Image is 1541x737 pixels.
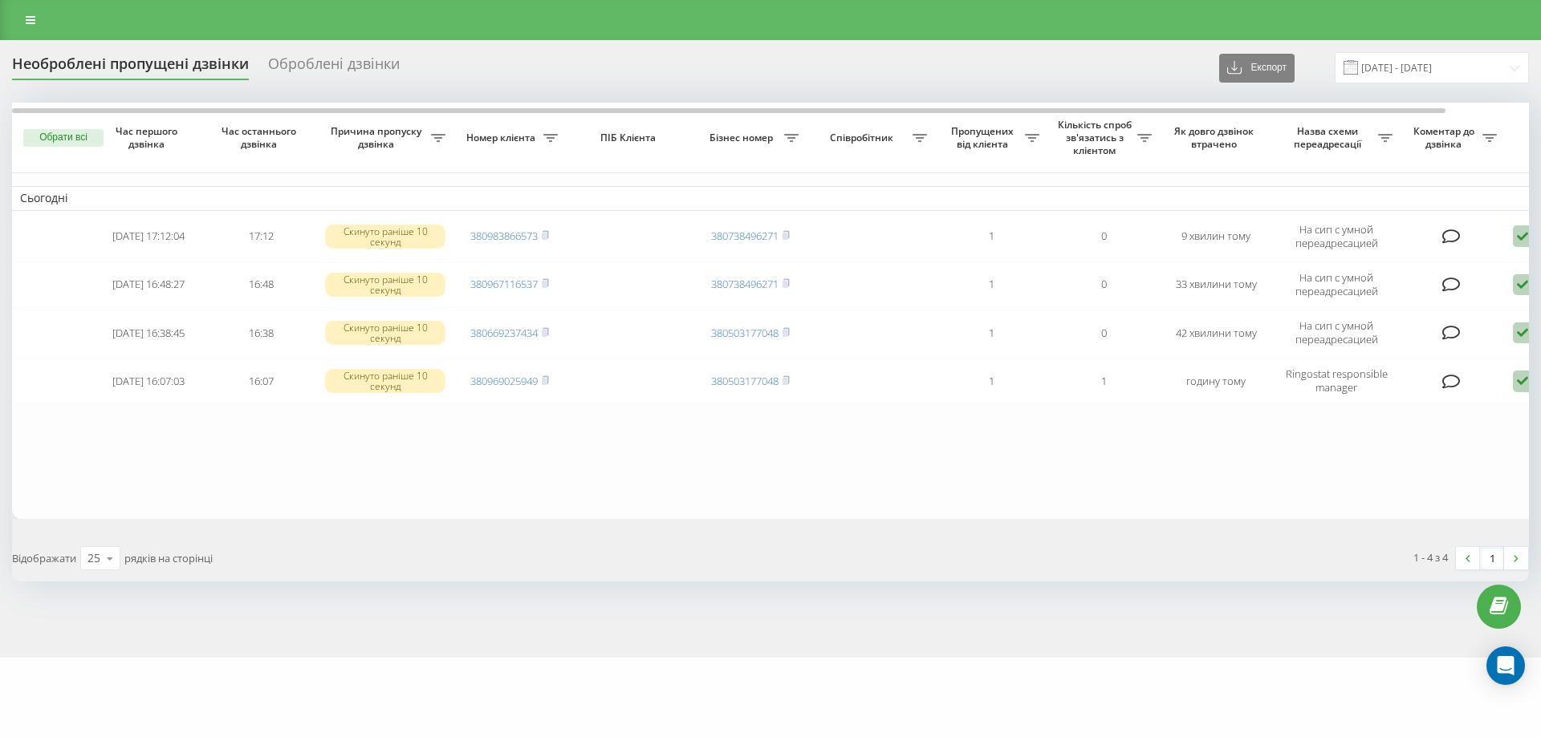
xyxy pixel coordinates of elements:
td: 33 хвилини тому [1160,262,1272,307]
td: [DATE] 16:38:45 [92,310,205,355]
td: [DATE] 17:12:04 [92,214,205,259]
a: 380669237434 [470,326,538,340]
div: 1 - 4 з 4 [1413,549,1448,565]
div: Скинуто раніше 10 секунд [325,321,445,345]
td: На сип с умной переадресацией [1272,262,1401,307]
button: Експорт [1219,54,1295,83]
span: Назва схеми переадресації [1280,125,1378,150]
td: годину тому [1160,358,1272,403]
span: Відображати [12,551,76,565]
td: [DATE] 16:07:03 [92,358,205,403]
div: Open Intercom Messenger [1486,646,1525,685]
td: 1 [1047,358,1160,403]
a: 380967116537 [470,277,538,291]
td: 1 [935,214,1047,259]
td: 0 [1047,262,1160,307]
span: ПІБ Клієнта [579,132,681,144]
td: 9 хвилин тому [1160,214,1272,259]
span: Бізнес номер [702,132,784,144]
div: 25 [87,550,100,566]
span: Пропущених від клієнта [943,125,1025,150]
span: Як довго дзвінок втрачено [1173,125,1259,150]
td: 1 [935,310,1047,355]
span: Причина пропуску дзвінка [325,125,431,150]
div: Необроблені пропущені дзвінки [12,55,249,80]
td: 16:48 [205,262,317,307]
td: 17:12 [205,214,317,259]
a: 380969025949 [470,374,538,388]
td: 1 [935,262,1047,307]
span: Співробітник [815,132,913,144]
button: Обрати всі [23,129,104,147]
span: рядків на сторінці [124,551,213,565]
a: 380503177048 [711,374,779,388]
div: Оброблені дзвінки [268,55,400,80]
span: Номер клієнта [461,132,543,144]
a: 1 [1480,547,1504,569]
td: 16:07 [205,358,317,403]
a: 380503177048 [711,326,779,340]
td: 0 [1047,310,1160,355]
span: Час останнього дзвінка [218,125,304,150]
a: 380738496271 [711,277,779,291]
td: [DATE] 16:48:27 [92,262,205,307]
td: 16:38 [205,310,317,355]
td: 42 хвилини тому [1160,310,1272,355]
div: Скинуто раніше 10 секунд [325,273,445,297]
span: Час першого дзвінка [105,125,192,150]
td: Ringostat responsible manager [1272,358,1401,403]
span: Кількість спроб зв'язатись з клієнтом [1055,119,1137,156]
td: 1 [935,358,1047,403]
div: Скинуто раніше 10 секунд [325,369,445,393]
a: 380983866573 [470,229,538,243]
td: На сип с умной переадресацией [1272,310,1401,355]
td: На сип с умной переадресацией [1272,214,1401,259]
div: Скинуто раніше 10 секунд [325,225,445,249]
a: 380738496271 [711,229,779,243]
td: 0 [1047,214,1160,259]
span: Коментар до дзвінка [1409,125,1482,150]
